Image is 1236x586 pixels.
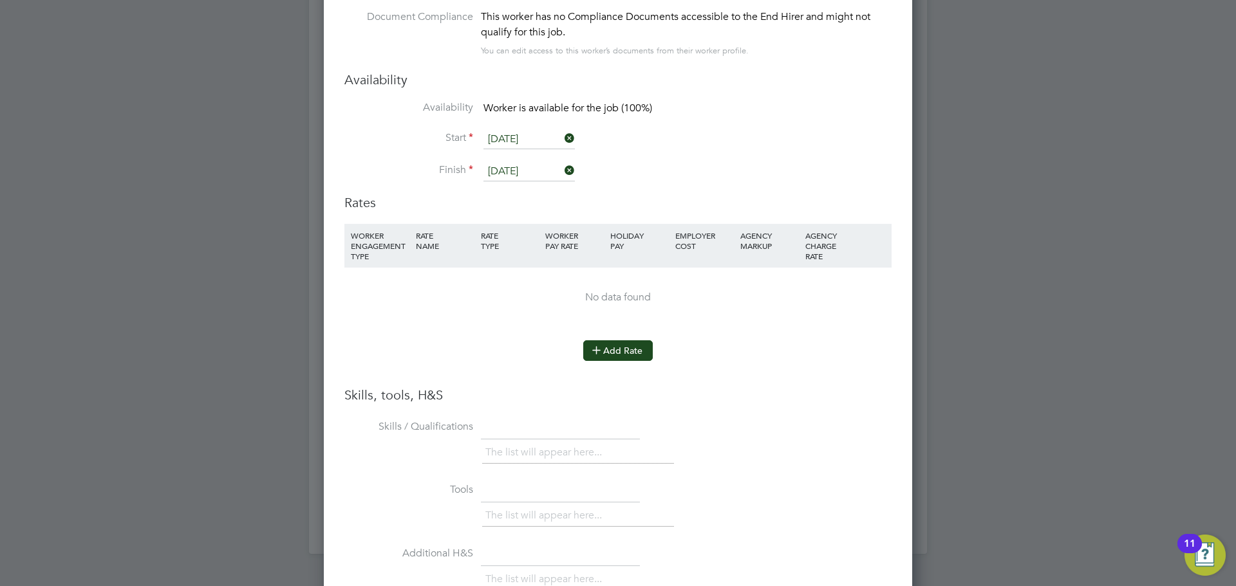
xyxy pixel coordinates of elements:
li: The list will appear here... [485,444,607,461]
div: EMPLOYER COST [672,224,737,257]
div: No data found [357,291,879,304]
label: Skills / Qualifications [344,420,473,434]
div: You can edit access to this worker’s documents from their worker profile. [481,43,749,59]
input: Select one [483,130,575,149]
button: Open Resource Center, 11 new notifications [1184,535,1226,576]
input: Select one [483,162,575,181]
h3: Skills, tools, H&S [344,387,892,403]
div: RATE NAME [413,224,478,257]
div: This worker has no Compliance Documents accessible to the End Hirer and might not qualify for thi... [481,9,892,40]
label: Availability [344,101,473,114]
h3: Availability [344,71,892,88]
label: Tools [344,483,473,497]
div: AGENCY CHARGE RATE [802,224,845,268]
span: Worker is available for the job (100%) [483,102,652,114]
h3: Rates [344,194,892,211]
div: WORKER ENGAGEMENT TYPE [348,224,413,268]
li: The list will appear here... [485,507,607,524]
div: RATE TYPE [478,224,543,257]
button: Add Rate [583,340,653,361]
label: Additional H&S [344,547,473,560]
div: WORKER PAY RATE [542,224,607,257]
div: 11 [1184,544,1195,560]
div: HOLIDAY PAY [607,224,672,257]
label: Finish [344,163,473,177]
div: AGENCY MARKUP [737,224,802,257]
label: Start [344,131,473,145]
label: Document Compliance [344,9,473,56]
